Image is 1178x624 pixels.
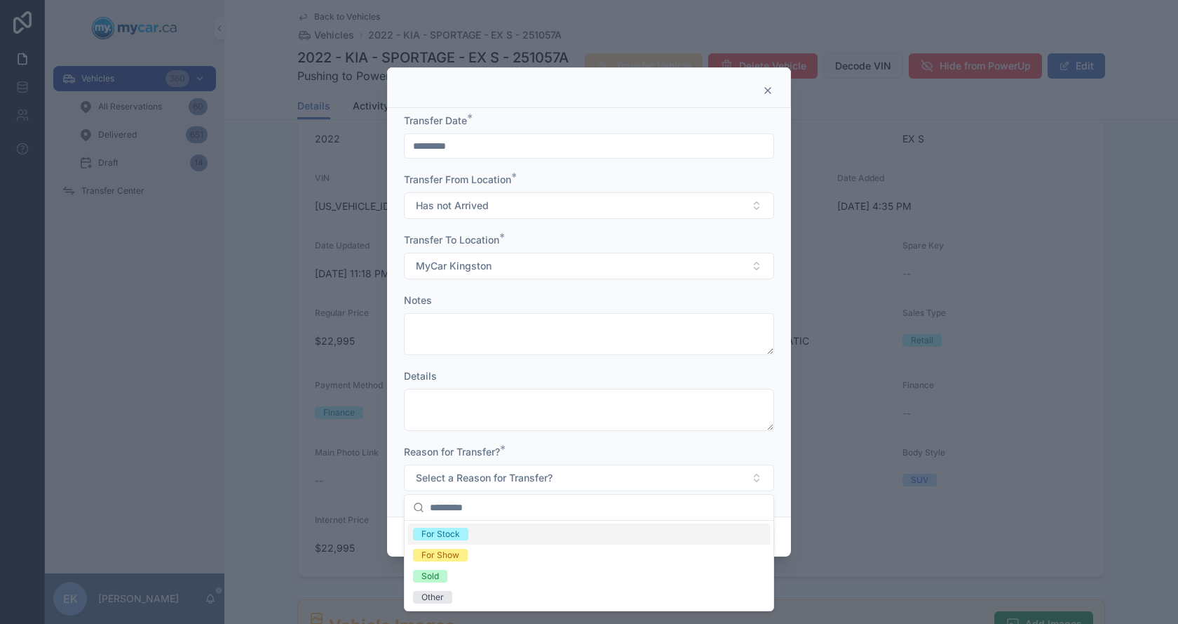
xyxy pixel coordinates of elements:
[404,192,774,219] button: Select Button
[421,549,459,562] div: For Show
[404,253,774,279] button: Select Button
[404,465,774,491] button: Select Button
[416,471,553,485] span: Select a Reason for Transfer?
[416,199,489,213] span: Has not Arrived
[404,370,437,382] span: Details
[404,294,432,306] span: Notes
[421,570,439,583] div: Sold
[416,259,492,273] span: MyCar Kingston
[404,234,499,246] span: Transfer To Location
[421,528,460,540] div: For Stock
[421,591,444,604] div: Other
[404,446,500,458] span: Reason for Transfer?
[404,173,511,185] span: Transfer From Location
[405,521,773,611] div: Suggestions
[404,114,467,126] span: Transfer Date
